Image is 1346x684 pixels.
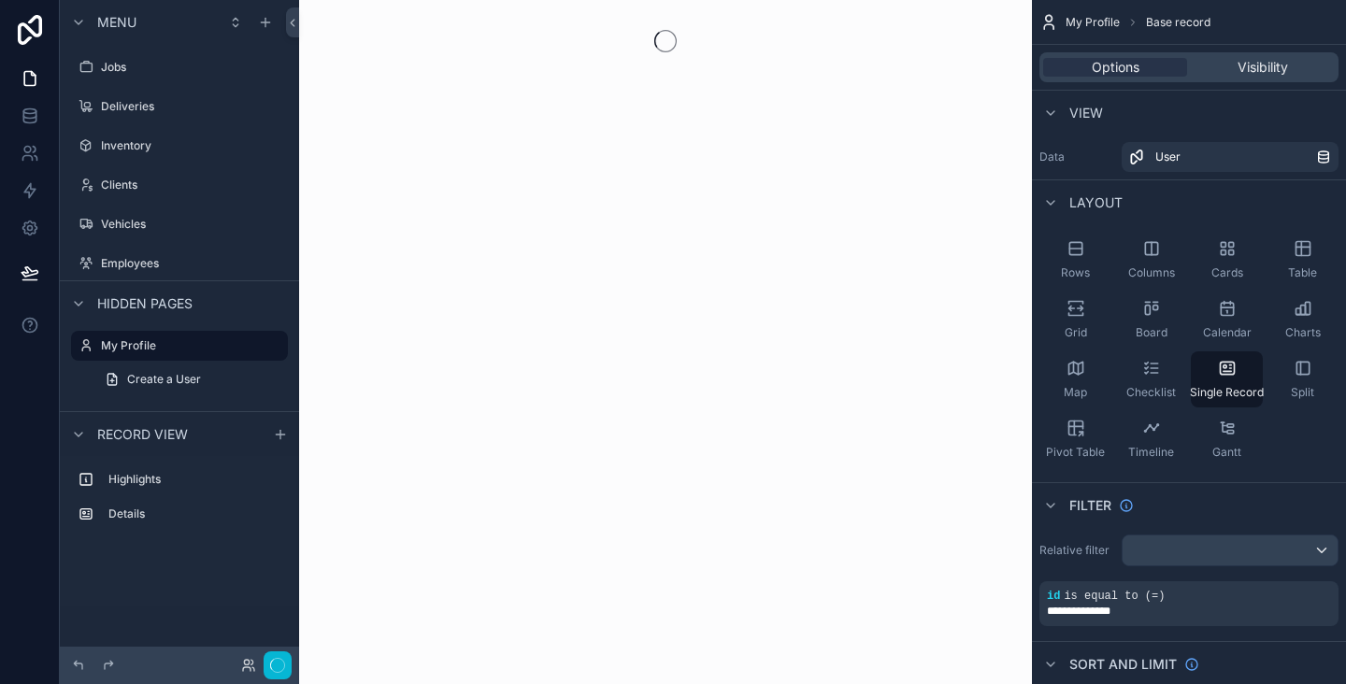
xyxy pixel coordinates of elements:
label: Highlights [108,472,280,487]
span: Timeline [1128,445,1174,460]
button: Board [1115,292,1187,348]
a: Clients [71,170,288,200]
button: Gantt [1191,411,1263,467]
span: Visibility [1238,58,1288,77]
label: Relative filter [1039,543,1114,558]
span: Board [1136,325,1167,340]
span: My Profile [1066,15,1120,30]
a: Employees [71,249,288,278]
span: Filter [1069,496,1111,515]
span: Base record [1146,15,1210,30]
label: My Profile [101,338,277,353]
span: id [1047,590,1060,603]
button: Checklist [1115,351,1187,407]
label: Jobs [101,60,284,75]
a: Vehicles [71,209,288,239]
button: Columns [1115,232,1187,288]
a: Inventory [71,131,288,161]
button: Timeline [1115,411,1187,467]
span: Record view [97,425,188,444]
span: Gantt [1212,445,1241,460]
button: Grid [1039,292,1111,348]
button: Charts [1267,292,1339,348]
span: Split [1291,385,1314,400]
button: Rows [1039,232,1111,288]
span: is equal to (=) [1064,590,1165,603]
label: Inventory [101,138,284,153]
button: Cards [1191,232,1263,288]
span: Menu [97,13,136,32]
span: Columns [1128,265,1175,280]
button: Map [1039,351,1111,407]
span: Table [1288,265,1317,280]
span: Pivot Table [1046,445,1105,460]
span: Hidden pages [97,294,193,313]
button: Pivot Table [1039,411,1111,467]
label: Employees [101,256,284,271]
span: View [1069,104,1103,122]
span: Map [1064,385,1087,400]
button: Single Record [1191,351,1263,407]
span: Single Record [1190,385,1264,400]
span: User [1155,150,1181,164]
a: Create a User [93,364,288,394]
a: Jobs [71,52,288,82]
span: Checklist [1126,385,1176,400]
span: Create a User [127,372,201,387]
a: My Profile [71,331,288,361]
span: Calendar [1203,325,1252,340]
span: Grid [1065,325,1087,340]
label: Vehicles [101,217,284,232]
label: Clients [101,178,284,192]
span: Charts [1285,325,1321,340]
button: Split [1267,351,1339,407]
label: Details [108,506,280,521]
div: scrollable content [60,456,299,548]
a: User [1122,142,1339,172]
span: Cards [1211,265,1243,280]
button: Table [1267,232,1339,288]
button: Calendar [1191,292,1263,348]
span: Rows [1061,265,1090,280]
label: Data [1039,150,1114,164]
span: Options [1092,58,1139,77]
label: Deliveries [101,99,284,114]
span: Layout [1069,193,1123,212]
a: Deliveries [71,92,288,121]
